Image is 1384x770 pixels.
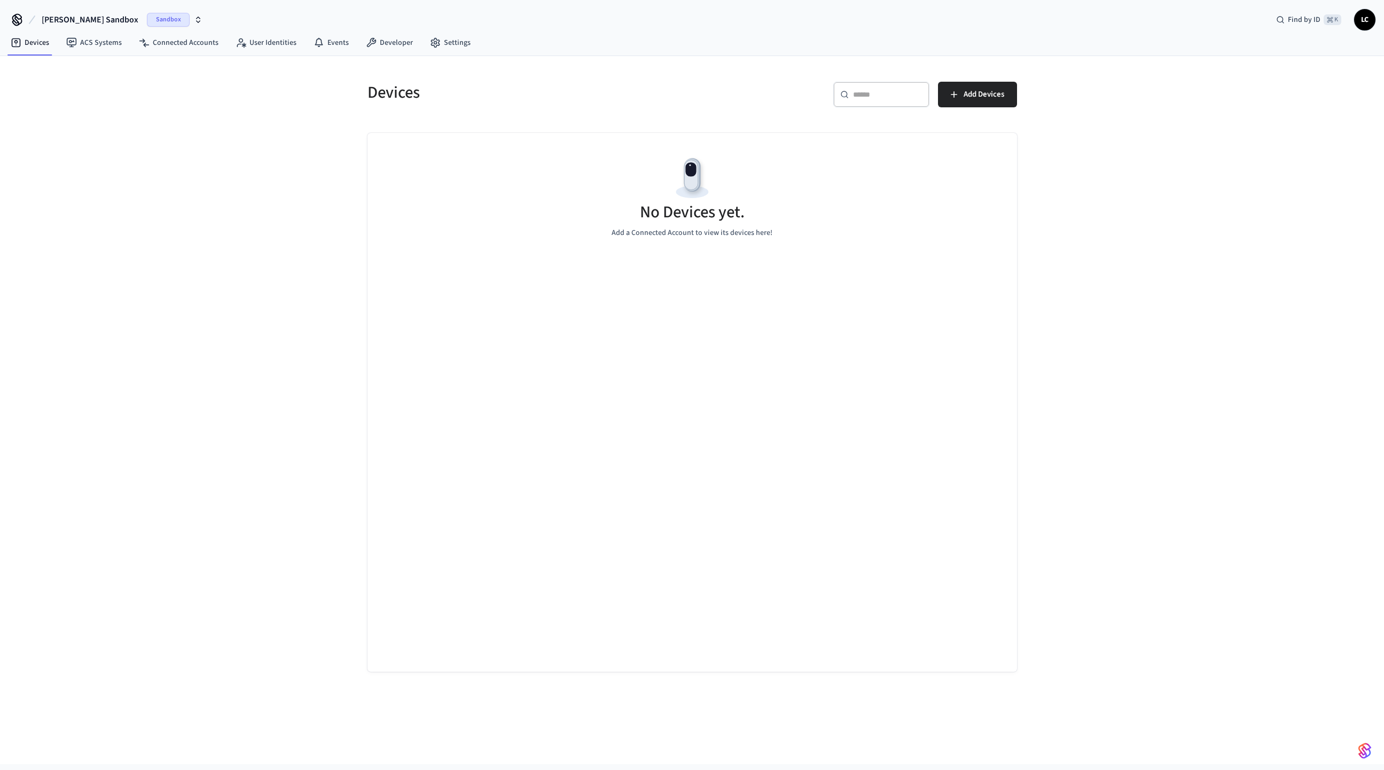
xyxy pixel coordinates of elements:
[2,33,58,52] a: Devices
[58,33,130,52] a: ACS Systems
[305,33,357,52] a: Events
[612,227,772,239] p: Add a Connected Account to view its devices here!
[1288,14,1320,25] span: Find by ID
[421,33,479,52] a: Settings
[357,33,421,52] a: Developer
[1354,9,1375,30] button: LC
[1268,10,1350,29] div: Find by ID⌘ K
[42,13,138,26] span: [PERSON_NAME] Sandbox
[668,154,716,202] img: Devices Empty State
[1355,10,1374,29] span: LC
[130,33,227,52] a: Connected Accounts
[147,13,190,27] span: Sandbox
[640,201,745,223] h5: No Devices yet.
[367,82,686,104] h5: Devices
[1358,742,1371,759] img: SeamLogoGradient.69752ec5.svg
[1324,14,1341,25] span: ⌘ K
[964,88,1004,101] span: Add Devices
[227,33,305,52] a: User Identities
[938,82,1017,107] button: Add Devices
